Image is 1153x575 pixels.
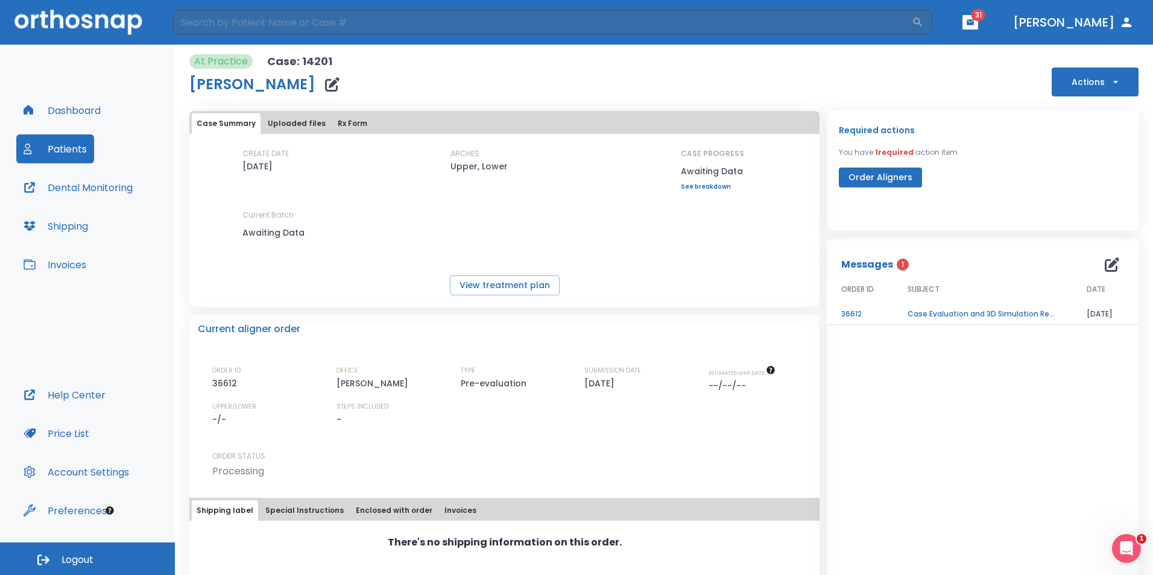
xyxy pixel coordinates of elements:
[62,553,93,567] span: Logout
[212,365,241,376] p: ORDER ID
[336,376,412,391] p: [PERSON_NAME]
[16,173,140,202] button: Dental Monitoring
[16,134,94,163] button: Patients
[212,376,241,391] p: 36612
[1052,68,1139,96] button: Actions
[351,500,437,521] button: Enclosed with order
[333,113,372,134] button: Rx Form
[336,401,388,412] p: STEPS INCLUDED
[16,96,108,125] button: Dashboard
[16,212,95,240] button: Shipping
[827,304,893,325] td: 36612
[1112,534,1141,563] iframe: Intercom live chat
[1072,304,1139,325] td: [DATE]
[104,505,115,516] div: Tooltip anchor
[267,54,332,69] p: Case: 14201
[897,259,909,271] span: 1
[242,159,273,174] p: [DATE]
[16,496,114,525] button: Preferences
[16,419,96,448] button: Price List
[192,500,258,521] button: Shipping label
[261,500,349,521] button: Special Instructions
[681,164,744,178] p: Awaiting Data
[212,412,230,427] p: -/-
[212,401,256,412] p: UPPER/LOWER
[839,123,915,137] p: Required actions
[242,225,351,240] p: Awaiting Data
[16,457,136,486] button: Account Settings
[192,113,261,134] button: Case Summary
[971,9,985,21] span: 31
[16,380,113,409] button: Help Center
[192,500,817,521] div: tabs
[1137,534,1146,544] span: 1
[841,284,874,295] span: ORDER ID
[194,54,248,69] p: At Practice
[709,379,750,393] p: --/--/--
[450,148,479,159] p: ARCHES
[14,10,142,34] img: Orthosnap
[681,183,744,190] a: See breakdown
[388,535,622,550] p: There's no shipping information on this order.
[839,147,958,158] p: You have action item
[461,365,475,376] p: TYPE
[450,275,560,295] button: View treatment plan
[242,148,289,159] p: CREATE DATE
[336,412,341,427] p: -
[875,147,914,157] span: 1 required
[681,148,744,159] p: CASE PROGRESS
[709,369,776,377] span: The date will be available after approving treatment plan
[198,322,300,336] p: Current aligner order
[189,77,315,92] h1: [PERSON_NAME]
[1008,11,1139,33] button: [PERSON_NAME]
[841,257,893,272] p: Messages
[192,113,817,134] div: tabs
[212,451,811,462] p: ORDER STATUS
[16,250,93,279] button: Invoices
[440,500,481,521] button: Invoices
[908,284,940,295] span: SUBJECT
[450,159,508,174] p: Upper, Lower
[584,376,619,391] p: [DATE]
[893,304,1072,325] td: Case Evaluation and 3D Simulation Ready
[584,365,641,376] p: SUBMISSION DATE
[839,168,922,187] button: Order Aligners
[461,376,531,391] p: Pre-evaluation
[1087,284,1105,295] span: DATE
[336,365,358,376] p: OFFICE
[172,10,912,34] input: Search by Patient Name or Case #
[263,113,330,134] button: Uploaded files
[242,210,351,221] p: Current Batch
[212,464,264,479] p: Processing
